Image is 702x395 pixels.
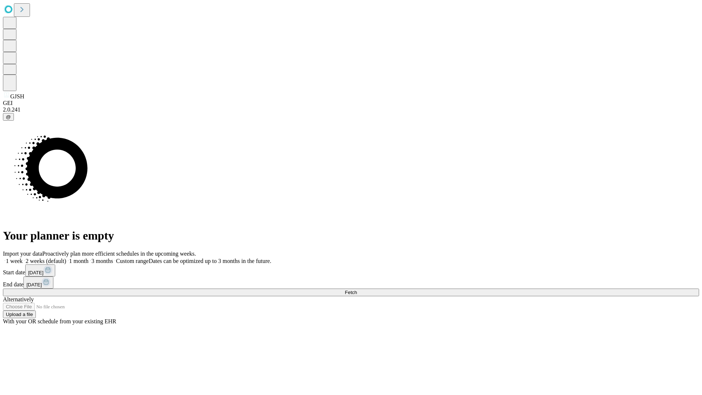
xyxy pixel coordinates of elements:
button: [DATE] [25,264,55,276]
span: Custom range [116,258,148,264]
span: GJSH [10,93,24,99]
span: Fetch [345,290,357,295]
h1: Your planner is empty [3,229,699,242]
span: Dates can be optimized up to 3 months in the future. [149,258,271,264]
div: 2.0.241 [3,106,699,113]
span: 2 weeks (default) [26,258,66,264]
span: 1 week [6,258,23,264]
div: Start date [3,264,699,276]
button: [DATE] [23,276,53,289]
button: @ [3,113,14,121]
span: [DATE] [26,282,42,287]
span: @ [6,114,11,120]
span: 1 month [69,258,88,264]
span: With your OR schedule from your existing EHR [3,318,116,324]
button: Fetch [3,289,699,296]
div: GEI [3,100,699,106]
span: 3 months [91,258,113,264]
span: Alternatively [3,296,34,302]
span: [DATE] [28,270,44,275]
span: Import your data [3,251,42,257]
div: End date [3,276,699,289]
button: Upload a file [3,311,36,318]
span: Proactively plan more efficient schedules in the upcoming weeks. [42,251,196,257]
